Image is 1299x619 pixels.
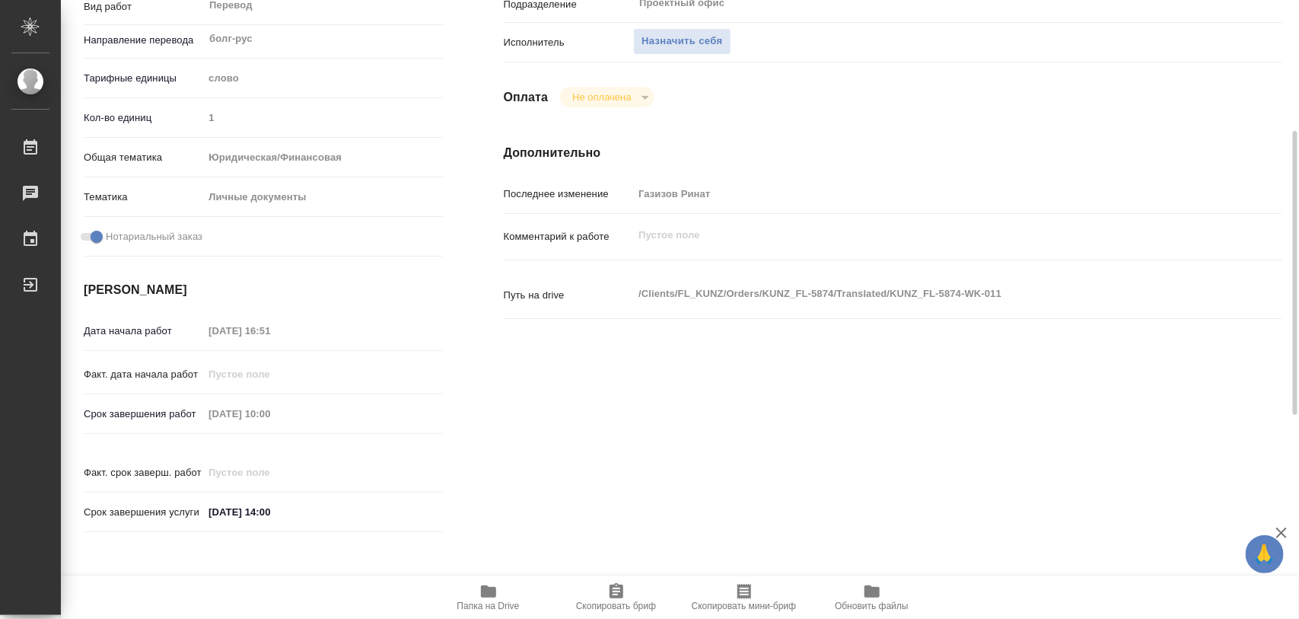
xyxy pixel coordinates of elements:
[504,229,634,244] p: Комментарий к работе
[576,601,656,611] span: Скопировать бриф
[835,601,909,611] span: Обновить файлы
[84,71,203,86] p: Тарифные единицы
[504,187,634,202] p: Последнее изменение
[106,229,202,244] span: Нотариальный заказ
[692,601,796,611] span: Скопировать мини-бриф
[84,505,203,520] p: Срок завершения услуги
[425,576,552,619] button: Папка на Drive
[504,144,1282,162] h4: Дополнительно
[504,35,634,50] p: Исполнитель
[203,184,442,210] div: Личные документы
[633,183,1217,205] input: Пустое поле
[84,324,203,339] p: Дата начала работ
[633,28,731,55] button: Назначить себя
[84,110,203,126] p: Кол-во единиц
[84,367,203,382] p: Факт. дата начала работ
[504,88,549,107] h4: Оплата
[457,601,520,611] span: Папка на Drive
[203,403,336,425] input: Пустое поле
[84,407,203,422] p: Срок завершения работ
[203,461,336,483] input: Пустое поле
[84,33,203,48] p: Направление перевода
[203,363,336,385] input: Пустое поле
[84,150,203,165] p: Общая тематика
[568,91,635,104] button: Не оплачена
[504,288,634,303] p: Путь на drive
[1246,535,1284,573] button: 🙏
[633,281,1217,307] textarea: /Clients/FL_KUNZ/Orders/KUNZ_FL-5874/Translated/KUNZ_FL-5874-WK-011
[680,576,808,619] button: Скопировать мини-бриф
[642,33,722,50] span: Назначить себя
[560,87,654,107] div: Не оплачена
[84,190,203,205] p: Тематика
[552,576,680,619] button: Скопировать бриф
[203,65,442,91] div: слово
[203,107,442,129] input: Пустое поле
[84,465,203,480] p: Факт. срок заверш. работ
[84,281,443,299] h4: [PERSON_NAME]
[1252,538,1278,570] span: 🙏
[203,501,336,523] input: ✎ Введи что-нибудь
[808,576,936,619] button: Обновить файлы
[203,145,442,171] div: Юридическая/Финансовая
[203,320,336,342] input: Пустое поле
